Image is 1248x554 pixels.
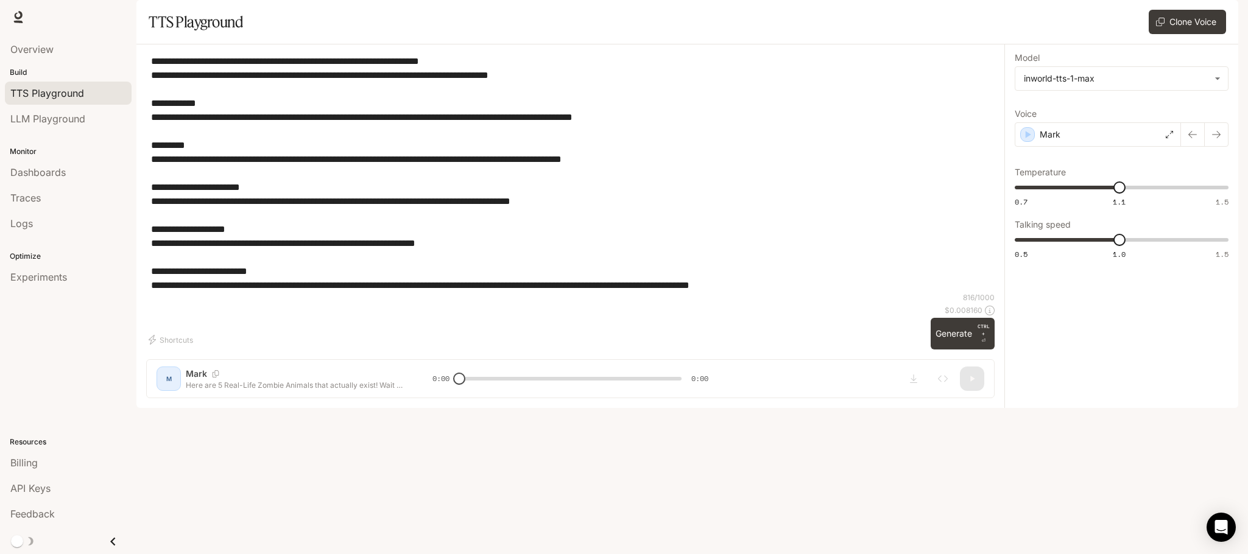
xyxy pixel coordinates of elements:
span: 1.0 [1113,249,1126,259]
h1: TTS Playground [149,10,243,34]
button: Shortcuts [146,330,198,349]
p: Talking speed [1015,220,1071,229]
div: inworld-tts-1-max [1024,72,1208,85]
p: Voice [1015,110,1037,118]
div: Open Intercom Messenger [1207,513,1236,542]
div: inworld-tts-1-max [1015,67,1228,90]
span: 0.7 [1015,197,1028,207]
p: $ 0.008160 [945,305,982,315]
p: Mark [1040,128,1060,141]
span: 0.5 [1015,249,1028,259]
p: CTRL + [977,323,990,337]
span: 1.1 [1113,197,1126,207]
p: Model [1015,54,1040,62]
button: GenerateCTRL +⏎ [931,318,995,349]
span: 1.5 [1216,197,1229,207]
p: Temperature [1015,168,1066,177]
span: 1.5 [1216,249,1229,259]
p: ⏎ [977,323,990,345]
button: Clone Voice [1149,10,1226,34]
